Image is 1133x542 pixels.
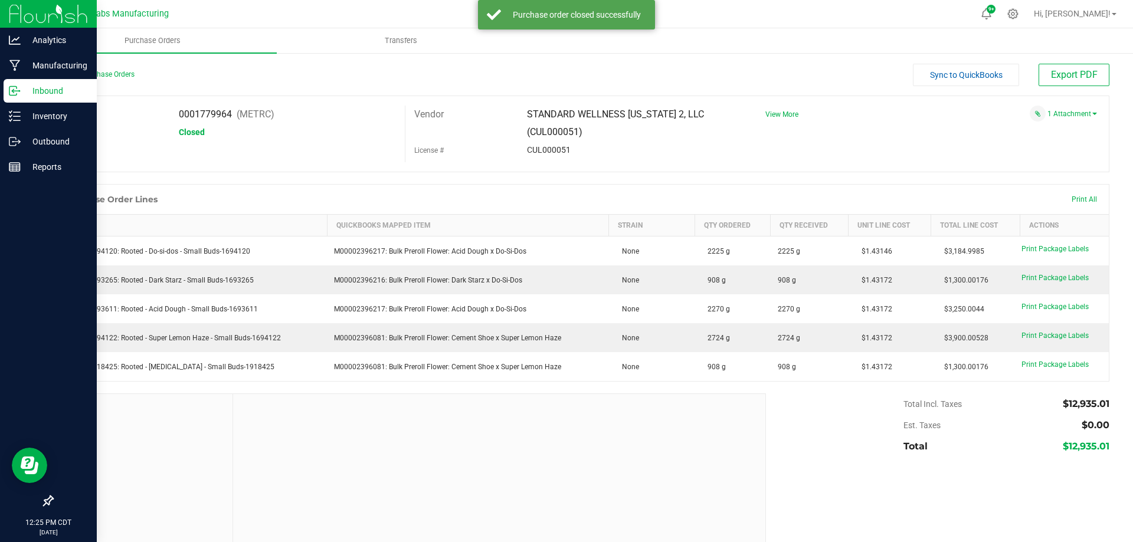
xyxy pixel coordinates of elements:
[616,247,639,255] span: None
[60,362,320,372] div: M00001918425: Rooted - [MEDICAL_DATA] - Small Buds-1918425
[9,161,21,173] inline-svg: Reports
[53,215,328,236] th: Item
[1021,245,1089,253] span: Print Package Labels
[21,134,91,149] p: Outbound
[60,275,320,285] div: M00001693265: Rooted - Dark Starz - Small Buds-1693265
[702,247,730,255] span: 2225 g
[327,236,608,266] td: M00002396217: Bulk Preroll Flower: Acid Dough x Do-Si-Dos
[903,421,941,430] span: Est. Taxes
[327,352,608,381] td: M00002396081: Bulk Preroll Flower: Cement Shoe x Super Lemon Haze
[856,247,892,255] span: $1.43146
[61,403,224,417] span: Notes
[9,110,21,122] inline-svg: Inventory
[771,215,849,236] th: Qty Received
[616,334,639,342] span: None
[21,160,91,174] p: Reports
[931,215,1020,236] th: Total Line Cost
[1039,64,1109,86] button: Export PDF
[12,448,47,483] iframe: Resource center
[938,247,984,255] span: $3,184.9985
[903,399,962,409] span: Total Incl. Taxes
[616,276,639,284] span: None
[9,34,21,46] inline-svg: Analytics
[702,305,730,313] span: 2270 g
[778,275,796,285] span: 908 g
[414,142,444,159] label: License #
[327,215,608,236] th: QuickBooks Mapped Item
[938,276,988,284] span: $1,300.00176
[913,64,1019,86] button: Sync to QuickBooks
[60,246,320,257] div: M00001694120: Rooted - Do-si-dos - Small Buds-1694120
[1030,106,1046,121] span: Attach a document
[237,109,274,120] span: (METRC)
[856,334,892,342] span: $1.43172
[1034,9,1111,18] span: Hi, [PERSON_NAME]!
[179,109,232,120] span: 0001779964
[938,334,988,342] span: $3,900.00528
[21,33,91,47] p: Analytics
[21,109,91,123] p: Inventory
[60,304,320,314] div: M00001693611: Rooted - Acid Dough - Small Buds-1693611
[527,109,704,137] span: STANDARD WELLNESS [US_STATE] 2, LLC (CUL000051)
[1063,398,1109,409] span: $12,935.01
[507,9,646,21] div: Purchase order closed successfully
[73,9,169,19] span: Teal Labs Manufacturing
[702,276,726,284] span: 908 g
[702,334,730,342] span: 2724 g
[327,323,608,352] td: M00002396081: Bulk Preroll Flower: Cement Shoe x Super Lemon Haze
[9,136,21,147] inline-svg: Outbound
[616,363,639,371] span: None
[616,305,639,313] span: None
[1021,303,1089,311] span: Print Package Labels
[21,84,91,98] p: Inbound
[414,106,444,123] label: Vendor
[5,517,91,528] p: 12:25 PM CDT
[930,70,1003,80] span: Sync to QuickBooks
[1021,331,1089,340] span: Print Package Labels
[702,363,726,371] span: 908 g
[778,333,800,343] span: 2724 g
[327,294,608,323] td: M00002396217: Bulk Preroll Flower: Acid Dough x Do-Si-Dos
[9,85,21,97] inline-svg: Inbound
[778,304,800,314] span: 2270 g
[1006,8,1020,19] div: Manage settings
[60,333,320,343] div: M00001694122: Rooted - Super Lemon Haze - Small Buds-1694122
[28,28,277,53] a: Purchase Orders
[1021,274,1089,282] span: Print Package Labels
[609,215,695,236] th: Strain
[695,215,770,236] th: Qty Ordered
[1072,195,1097,203] span: Print All
[1047,110,1097,118] a: 1 Attachment
[765,110,798,119] a: View More
[938,305,984,313] span: $3,250.0044
[1063,441,1109,452] span: $12,935.01
[277,28,525,53] a: Transfers
[1051,69,1098,80] span: Export PDF
[1082,419,1109,431] span: $0.00
[1021,360,1089,369] span: Print Package Labels
[856,305,892,313] span: $1.43172
[938,363,988,371] span: $1,300.00176
[988,7,994,12] span: 9+
[9,60,21,71] inline-svg: Manufacturing
[21,58,91,73] p: Manufacturing
[179,127,205,137] span: Closed
[369,35,433,46] span: Transfers
[849,215,931,236] th: Unit Line Cost
[527,145,571,155] span: CUL000051
[856,276,892,284] span: $1.43172
[109,35,197,46] span: Purchase Orders
[778,362,796,372] span: 908 g
[327,265,608,294] td: M00002396216: Bulk Preroll Flower: Dark Starz x Do-Si-Dos
[1020,215,1109,236] th: Actions
[778,246,800,257] span: 2225 g
[64,195,158,204] h1: Purchase Order Lines
[856,363,892,371] span: $1.43172
[5,528,91,537] p: [DATE]
[903,441,928,452] span: Total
